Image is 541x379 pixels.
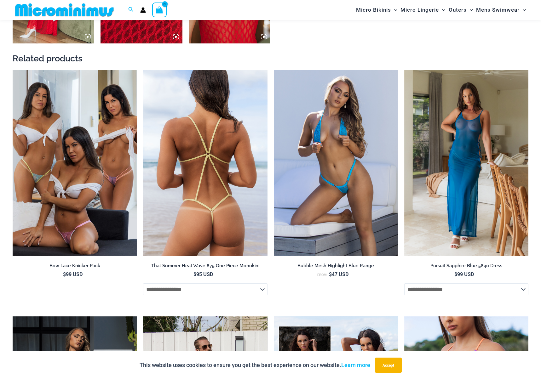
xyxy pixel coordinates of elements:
a: Micro BikinisMenu ToggleMenu Toggle [354,2,399,18]
a: Bubble Mesh Highlight Blue Range [274,263,398,271]
bdi: 99 USD [63,271,83,277]
p: This website uses cookies to ensure you get the best experience on our website. [140,360,370,370]
a: Micro LingerieMenu ToggleMenu Toggle [399,2,447,18]
button: Accept [375,358,402,373]
span: From: [317,273,327,277]
a: Search icon link [128,6,134,14]
span: Outers [449,2,467,18]
span: Menu Toggle [520,2,526,18]
img: Pursuit Sapphire Blue 5840 Dress 02 [404,70,528,256]
span: $ [63,271,66,277]
img: That Summer Heat Wave 875 One Piece Monokini 12 [143,70,267,256]
a: OutersMenu ToggleMenu Toggle [447,2,475,18]
span: $ [454,271,457,277]
a: Pursuit Sapphire Blue 5840 Dress [404,263,528,271]
a: Bow Lace Knicker Pack [13,263,137,271]
h2: Pursuit Sapphire Blue 5840 Dress [404,263,528,269]
span: Menu Toggle [439,2,445,18]
span: Mens Swimwear [476,2,520,18]
h2: Bow Lace Knicker Pack [13,263,137,269]
span: $ [329,271,332,277]
img: Bubble Mesh Highlight Blue 309 Tri Top 421 Micro 05 [274,70,398,256]
bdi: 95 USD [193,271,213,277]
img: MM SHOP LOGO FLAT [13,3,116,17]
a: Bow Lace Knicker PackBow Lace Mint Multi 601 Thong 03Bow Lace Mint Multi 601 Thong 03 [13,70,137,256]
span: Micro Lingerie [400,2,439,18]
img: Bow Lace Knicker Pack [13,70,137,256]
a: That Summer Heat Wave 875 One Piece Monokini 10That Summer Heat Wave 875 One Piece Monokini 12Tha... [143,70,267,256]
a: View Shopping Cart, empty [152,3,167,17]
a: Mens SwimwearMenu ToggleMenu Toggle [475,2,527,18]
a: Pursuit Sapphire Blue 5840 Dress 02Pursuit Sapphire Blue 5840 Dress 04Pursuit Sapphire Blue 5840 ... [404,70,528,256]
h2: That Summer Heat Wave 875 One Piece Monokini [143,263,267,269]
h2: Related products [13,53,528,64]
a: That Summer Heat Wave 875 One Piece Monokini [143,263,267,271]
nav: Site Navigation [354,1,528,19]
a: Learn more [341,362,370,368]
bdi: 99 USD [454,271,474,277]
bdi: 47 USD [329,271,348,277]
span: $ [193,271,196,277]
a: Account icon link [140,7,146,13]
span: Micro Bikinis [356,2,391,18]
span: Menu Toggle [467,2,473,18]
h2: Bubble Mesh Highlight Blue Range [274,263,398,269]
a: Bubble Mesh Highlight Blue 309 Tri Top 421 Micro 05Bubble Mesh Highlight Blue 309 Tri Top 421 Mic... [274,70,398,256]
span: Menu Toggle [391,2,397,18]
